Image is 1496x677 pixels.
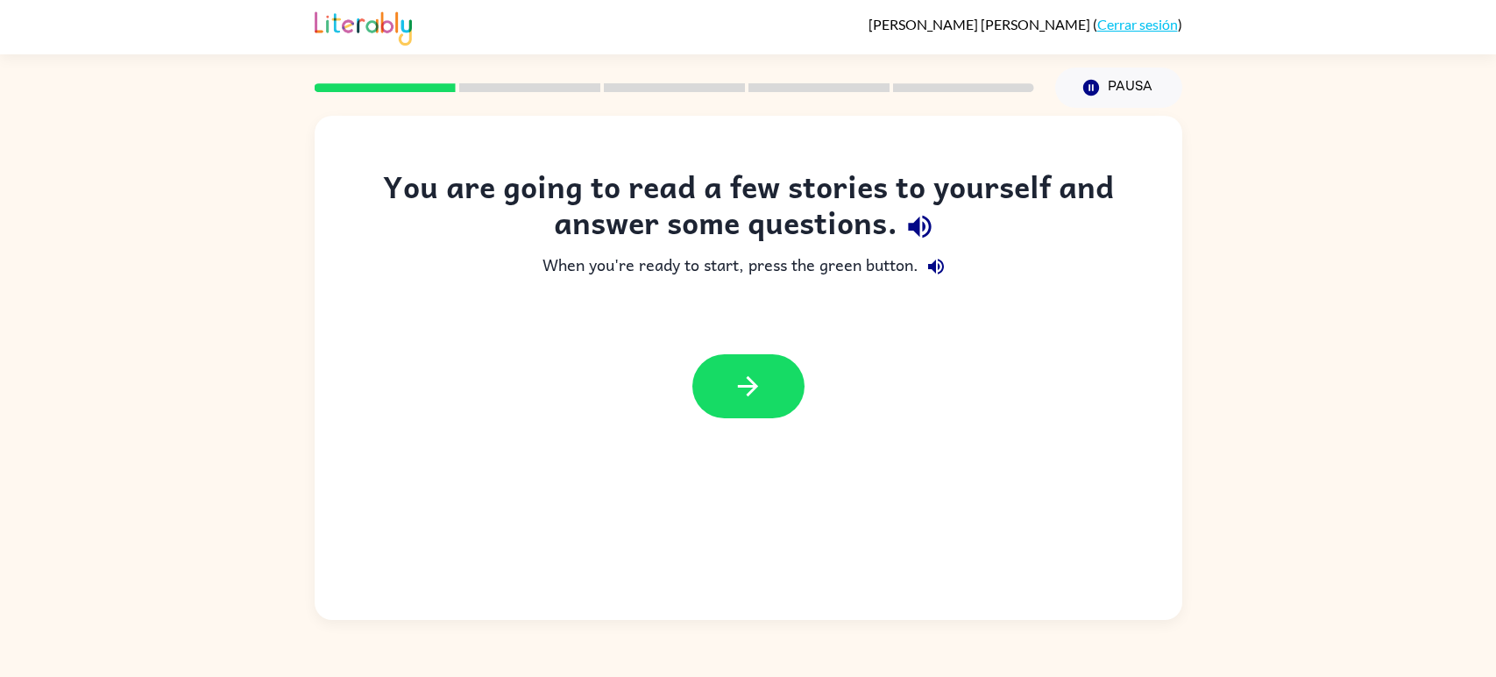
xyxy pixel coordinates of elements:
span: [PERSON_NAME] [PERSON_NAME] [869,16,1093,32]
div: When you're ready to start, press the green button. [350,249,1147,284]
div: You are going to read a few stories to yourself and answer some questions. [350,168,1147,249]
button: Pausa [1055,68,1182,108]
img: Literably [315,7,412,46]
div: ( ) [869,16,1182,32]
a: Cerrar sesión [1097,16,1178,32]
